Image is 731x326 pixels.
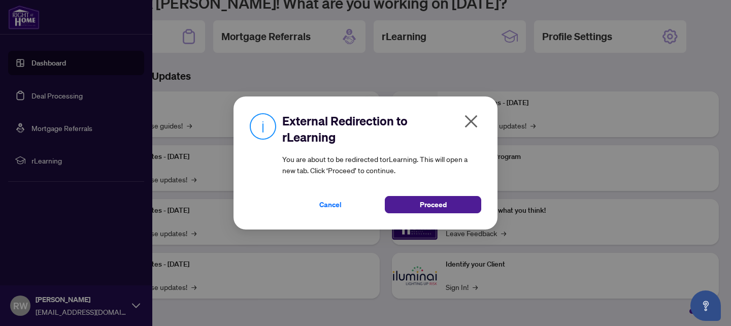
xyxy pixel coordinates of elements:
[690,290,721,321] button: Open asap
[282,196,379,213] button: Cancel
[420,197,447,213] span: Proceed
[282,113,481,213] div: You are about to be redirected to rLearning . This will open a new tab. Click ‘Proceed’ to continue.
[319,197,342,213] span: Cancel
[250,113,276,140] img: Info Icon
[385,196,481,213] button: Proceed
[463,113,479,129] span: close
[282,113,481,145] h2: External Redirection to rLearning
